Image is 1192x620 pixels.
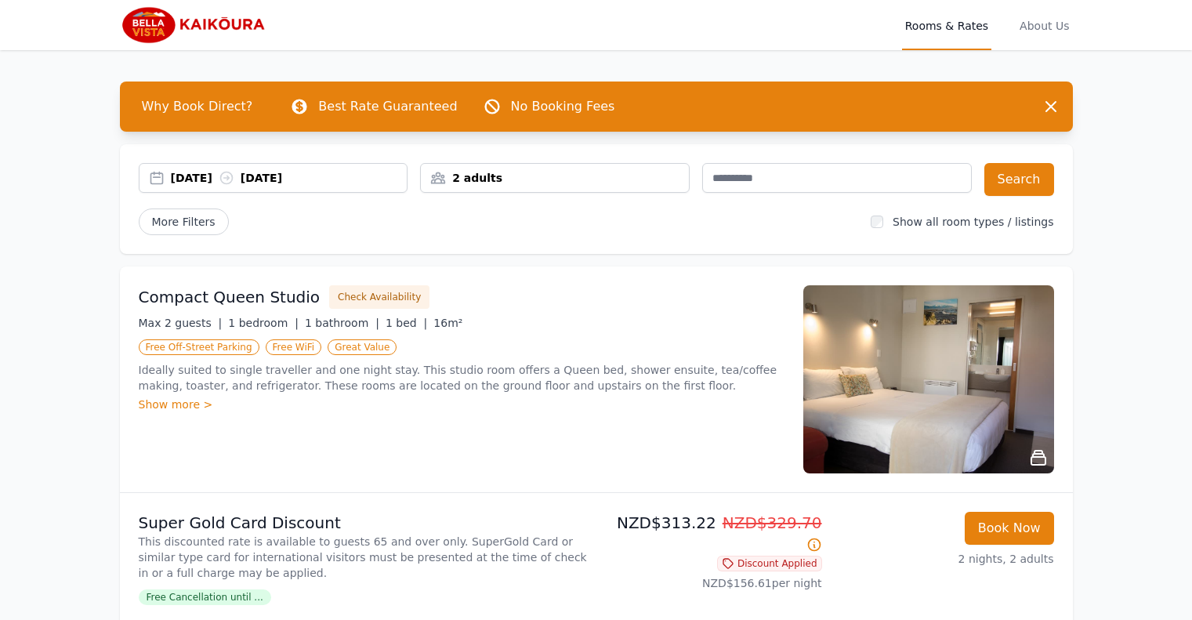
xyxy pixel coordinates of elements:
[965,512,1054,545] button: Book Now
[305,317,379,329] span: 1 bathroom |
[386,317,427,329] span: 1 bed |
[139,589,271,605] span: Free Cancellation until ...
[139,339,259,355] span: Free Off-Street Parking
[139,362,784,393] p: Ideally suited to single traveller and one night stay. This studio room offers a Queen bed, showe...
[835,551,1054,567] p: 2 nights, 2 adults
[139,317,223,329] span: Max 2 guests |
[984,163,1054,196] button: Search
[723,513,822,532] span: NZD$329.70
[139,286,321,308] h3: Compact Queen Studio
[893,216,1053,228] label: Show all room types / listings
[139,208,229,235] span: More Filters
[139,534,590,581] p: This discounted rate is available to guests 65 and over only. SuperGold Card or similar type card...
[603,575,822,591] p: NZD$156.61 per night
[228,317,299,329] span: 1 bedroom |
[717,556,822,571] span: Discount Applied
[328,339,397,355] span: Great Value
[329,285,429,309] button: Check Availability
[318,97,457,116] p: Best Rate Guaranteed
[603,512,822,556] p: NZD$313.22
[421,170,689,186] div: 2 adults
[129,91,266,122] span: Why Book Direct?
[139,397,784,412] div: Show more >
[511,97,615,116] p: No Booking Fees
[266,339,322,355] span: Free WiFi
[139,512,590,534] p: Super Gold Card Discount
[433,317,462,329] span: 16m²
[120,6,270,44] img: Bella Vista Kaikoura
[171,170,408,186] div: [DATE] [DATE]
